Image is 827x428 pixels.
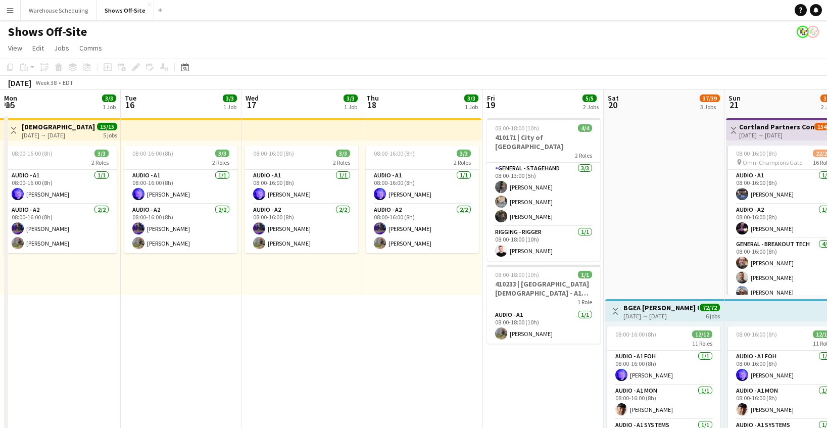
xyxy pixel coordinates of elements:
[487,133,600,151] h3: 410171 | City of [GEOGRAPHIC_DATA]
[333,159,350,166] span: 2 Roles
[123,99,136,111] span: 16
[245,146,358,253] app-job-card: 08:00-16:00 (8h)3/32 RolesAudio - A11/108:00-16:00 (8h)[PERSON_NAME]Audio - A22/208:00-16:00 (8h)...
[103,130,117,139] div: 5 jobs
[4,170,117,204] app-card-role: Audio - A11/108:00-16:00 (8h)[PERSON_NAME]
[692,330,712,338] span: 12/12
[344,103,357,111] div: 1 Job
[606,99,619,111] span: 20
[28,41,48,55] a: Edit
[454,159,471,166] span: 2 Roles
[124,146,237,253] app-job-card: 08:00-16:00 (8h)3/32 RolesAudio - A11/108:00-16:00 (8h)[PERSON_NAME]Audio - A22/208:00-16:00 (8h)...
[736,150,777,157] span: 08:00-16:00 (8h)
[487,226,600,261] app-card-role: Rigging - Rigger1/108:00-18:00 (10h)[PERSON_NAME]
[365,99,379,111] span: 18
[63,79,73,86] div: EDT
[253,150,294,157] span: 08:00-16:00 (8h)
[33,79,59,86] span: Week 38
[495,124,539,132] span: 08:00-18:00 (10h)
[583,103,599,111] div: 2 Jobs
[607,385,720,419] app-card-role: Audio - A1 MON1/108:00-16:00 (8h)[PERSON_NAME]
[32,43,44,53] span: Edit
[22,122,97,131] h3: [DEMOGRAPHIC_DATA] Purse [PERSON_NAME] -- 409866
[3,99,17,111] span: 15
[124,204,237,253] app-card-role: Audio - A22/208:00-16:00 (8h)[PERSON_NAME][PERSON_NAME]
[223,103,236,111] div: 1 Job
[344,94,358,102] span: 3/3
[807,26,819,38] app-user-avatar: Labor Coordinator
[21,1,96,20] button: Warehouse Scheduling
[4,93,17,103] span: Mon
[464,94,478,102] span: 3/3
[487,309,600,344] app-card-role: Audio - A11/108:00-18:00 (10h)[PERSON_NAME]
[366,146,479,253] app-job-card: 08:00-16:00 (8h)3/32 RolesAudio - A11/108:00-16:00 (8h)[PERSON_NAME]Audio - A22/208:00-16:00 (8h)...
[700,103,719,111] div: 3 Jobs
[575,152,592,159] span: 2 Roles
[739,122,814,131] h3: Cortland Partners Conf 2025 -- 409280
[50,41,73,55] a: Jobs
[246,93,259,103] span: Wed
[12,150,53,157] span: 08:00-16:00 (8h)
[582,94,597,102] span: 5/5
[22,131,97,139] div: [DATE] → [DATE]
[743,159,802,166] span: Omni Champions Gate
[103,103,116,111] div: 1 Job
[578,124,592,132] span: 4/4
[79,43,102,53] span: Comms
[728,93,741,103] span: Sun
[366,204,479,253] app-card-role: Audio - A22/208:00-16:00 (8h)[PERSON_NAME][PERSON_NAME]
[366,93,379,103] span: Thu
[706,311,720,320] div: 6 jobs
[700,94,720,102] span: 37/39
[607,351,720,385] app-card-role: Audio - A1 FOH1/108:00-16:00 (8h)[PERSON_NAME]
[577,298,592,306] span: 1 Role
[4,146,117,253] app-job-card: 08:00-16:00 (8h)3/32 RolesAudio - A11/108:00-16:00 (8h)[PERSON_NAME]Audio - A22/208:00-16:00 (8h)...
[727,99,741,111] span: 21
[487,93,495,103] span: Fri
[623,312,699,320] div: [DATE] → [DATE]
[608,93,619,103] span: Sat
[457,150,471,157] span: 3/3
[366,170,479,204] app-card-role: Audio - A11/108:00-16:00 (8h)[PERSON_NAME]
[94,150,109,157] span: 3/3
[797,26,809,38] app-user-avatar: Labor Coordinator
[102,94,116,102] span: 3/3
[736,330,777,338] span: 08:00-16:00 (8h)
[132,150,173,157] span: 08:00-16:00 (8h)
[212,159,229,166] span: 2 Roles
[8,43,22,53] span: View
[96,1,154,20] button: Shows Off-Site
[245,170,358,204] app-card-role: Audio - A11/108:00-16:00 (8h)[PERSON_NAME]
[8,78,31,88] div: [DATE]
[374,150,415,157] span: 08:00-16:00 (8h)
[700,304,720,311] span: 72/72
[487,118,600,261] app-job-card: 08:00-18:00 (10h)4/4410171 | City of [GEOGRAPHIC_DATA]2 RolesGeneral - Stagehand3/308:00-13:00 (5...
[4,41,26,55] a: View
[487,279,600,298] h3: 410233 | [GEOGRAPHIC_DATA][DEMOGRAPHIC_DATA] - A1 Prep Day
[124,170,237,204] app-card-role: Audio - A11/108:00-16:00 (8h)[PERSON_NAME]
[487,265,600,344] app-job-card: 08:00-18:00 (10h)1/1410233 | [GEOGRAPHIC_DATA][DEMOGRAPHIC_DATA] - A1 Prep Day1 RoleAudio - A11/1...
[54,43,69,53] span: Jobs
[245,204,358,253] app-card-role: Audio - A22/208:00-16:00 (8h)[PERSON_NAME][PERSON_NAME]
[91,159,109,166] span: 2 Roles
[485,99,495,111] span: 19
[223,94,237,102] span: 3/3
[739,131,814,139] div: [DATE] → [DATE]
[125,93,136,103] span: Tue
[615,330,656,338] span: 08:00-16:00 (8h)
[215,150,229,157] span: 3/3
[336,150,350,157] span: 3/3
[578,271,592,278] span: 1/1
[623,303,699,312] h3: BGEA [PERSON_NAME] Upstate NY -- 409546
[495,271,539,278] span: 08:00-18:00 (10h)
[465,103,478,111] div: 1 Job
[487,163,600,226] app-card-role: General - Stagehand3/308:00-13:00 (5h)[PERSON_NAME][PERSON_NAME][PERSON_NAME]
[244,99,259,111] span: 17
[8,24,87,39] h1: Shows Off-Site
[4,204,117,253] app-card-role: Audio - A22/208:00-16:00 (8h)[PERSON_NAME][PERSON_NAME]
